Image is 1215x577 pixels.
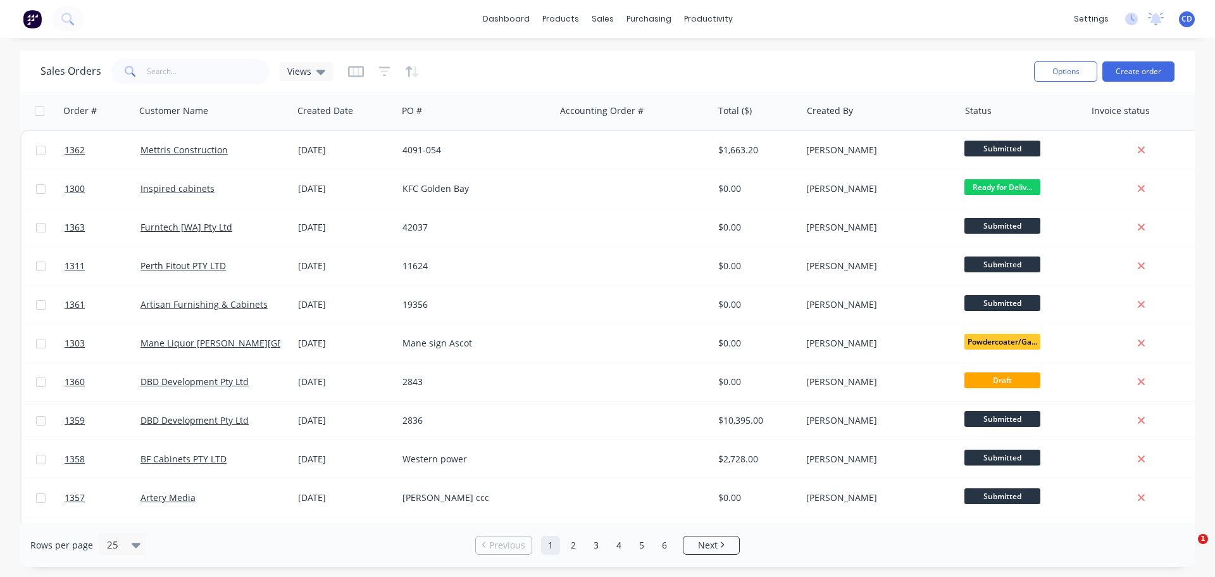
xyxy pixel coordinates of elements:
span: 1303 [65,337,85,350]
span: Ready for Deliv... [964,179,1040,195]
a: 1359 [65,402,140,440]
div: Mane sign Ascot [402,337,543,350]
div: $1,663.20 [718,144,792,156]
div: [DATE] [298,298,392,311]
div: 2843 [402,376,543,388]
div: Customer Name [139,105,208,117]
div: settings [1068,10,1115,29]
a: Page 6 [655,536,674,555]
a: 1362 [65,131,140,169]
img: Factory [23,10,42,29]
div: [PERSON_NAME] [806,144,947,156]
div: PO # [402,105,422,117]
div: productivity [678,10,739,29]
span: Previous [489,539,525,552]
span: 1357 [65,491,85,504]
div: 2836 [402,414,543,427]
div: [DATE] [298,182,392,195]
a: Next page [683,539,739,552]
span: 1360 [65,376,85,388]
a: 1311 [65,247,140,285]
span: Submitted [964,218,1040,234]
div: [DATE] [298,414,392,427]
div: $0.00 [718,337,792,350]
div: [DATE] [298,260,392,272]
a: Page 1 is your current page [541,536,560,555]
div: [PERSON_NAME] [806,414,947,427]
a: Perth Fitout PTY LTD [140,260,226,272]
div: [DATE] [298,221,392,234]
div: $0.00 [718,376,792,388]
span: Submitted [964,450,1040,466]
a: DBD Development Pty Ltd [140,414,249,426]
div: [PERSON_NAME] [806,221,947,234]
span: 1 [1198,534,1208,544]
button: Options [1034,61,1097,82]
a: 1363 [65,208,140,246]
a: Artisan Furnishing & Cabinets [140,298,268,310]
div: Invoice status [1092,105,1150,117]
div: $2,728.00 [718,453,792,466]
div: [PERSON_NAME] [806,298,947,311]
a: 1300 [65,170,140,208]
div: Total ($) [718,105,752,117]
a: Furntech [WA] Pty Ltd [140,221,232,233]
div: [DATE] [298,144,392,156]
a: Previous page [476,539,532,552]
span: CD [1181,13,1192,25]
div: [PERSON_NAME] ccc [402,491,543,504]
div: 19356 [402,298,543,311]
span: 1358 [65,453,85,466]
div: 4091-054 [402,144,543,156]
div: [DATE] [298,337,392,350]
span: 1359 [65,414,85,427]
input: Search... [147,59,270,84]
div: [PERSON_NAME] [806,260,947,272]
div: [PERSON_NAME] [806,182,947,195]
span: Submitted [964,257,1040,272]
span: Submitted [964,295,1040,311]
span: 1311 [65,260,85,272]
div: $0.00 [718,491,792,504]
a: BF Cabinets PTY LTD [140,453,227,465]
div: Created Date [297,105,353,117]
a: 1357 [65,479,140,517]
span: Rows per page [30,539,93,552]
div: Created By [807,105,853,117]
div: [PERSON_NAME] [806,491,947,504]
span: 1363 [65,221,85,234]
button: Create order [1102,61,1174,82]
span: 1300 [65,182,85,195]
div: products [536,10,585,29]
iframe: Intercom live chat [1172,534,1202,564]
div: purchasing [620,10,678,29]
h1: Sales Orders [40,65,101,77]
div: [PERSON_NAME] [806,453,947,466]
span: Submitted [964,411,1040,427]
div: $0.00 [718,260,792,272]
div: KFC Golden Bay [402,182,543,195]
a: Mane Liquor [PERSON_NAME][GEOGRAPHIC_DATA] [140,337,355,349]
a: 1360 [65,363,140,401]
div: [DATE] [298,376,392,388]
a: 1267 [65,517,140,555]
div: sales [585,10,620,29]
span: 1362 [65,144,85,156]
ul: Pagination [470,536,745,555]
a: Page 5 [632,536,651,555]
a: Artery Media [140,491,196,504]
a: 1361 [65,286,140,324]
div: $10,395.00 [718,414,792,427]
div: [PERSON_NAME] [806,337,947,350]
div: 11624 [402,260,543,272]
span: Draft [964,372,1040,388]
div: $0.00 [718,221,792,234]
a: 1303 [65,324,140,362]
a: Page 3 [587,536,606,555]
span: Powdercoater/Ga... [964,334,1040,350]
a: Page 2 [564,536,583,555]
span: 1361 [65,298,85,311]
a: Inspired cabinets [140,182,215,194]
span: Submitted [964,141,1040,156]
div: [PERSON_NAME] [806,376,947,388]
